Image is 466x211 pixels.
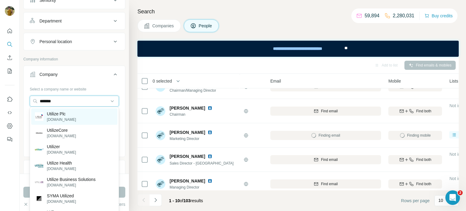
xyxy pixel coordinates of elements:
span: results [169,198,203,203]
button: Use Surfe API [5,107,15,118]
button: Clear [23,201,41,207]
button: Use Surfe on LinkedIn [5,94,15,105]
p: 10 [438,197,443,203]
p: 59,894 [365,12,380,19]
p: [DOMAIN_NAME] [47,199,76,204]
p: SYMA Utilized [47,193,76,199]
span: Rows per page [401,198,430,204]
span: People [199,23,213,29]
button: Dashboard [5,121,15,131]
button: Find both [388,107,442,116]
p: 2,280,031 [393,12,414,19]
span: Email [270,78,281,84]
span: [PERSON_NAME] [170,129,205,135]
span: of [180,198,184,203]
span: 1 list [458,132,466,138]
span: Sales Director - [GEOGRAPHIC_DATA] [170,161,234,165]
div: Select a company name or website [30,84,119,92]
button: Find both [388,179,442,189]
img: LinkedIn logo [208,106,212,111]
button: Company [24,67,125,84]
p: Utilize Plc [47,111,76,117]
span: Find email [321,157,338,162]
button: Buy credits [424,12,453,20]
iframe: Banner [137,41,459,57]
span: [PERSON_NAME] [170,153,205,159]
span: Find both [416,181,431,187]
button: Personal location [24,34,125,49]
button: Search [5,39,15,50]
img: Utilizer [35,145,43,154]
div: Company [39,71,58,77]
span: Find email [321,108,338,114]
span: [PERSON_NAME] [170,178,205,184]
img: LinkedIn logo [208,130,212,135]
img: Utilize Business Solutions [35,178,43,186]
p: [DOMAIN_NAME] [47,150,76,155]
p: [DOMAIN_NAME] [47,117,76,122]
button: Find email [270,155,381,164]
img: Avatar [156,106,165,116]
button: Feedback [5,134,15,145]
span: 103 [184,198,191,203]
div: Department [39,18,62,24]
img: SYMA Utilized [35,194,43,203]
p: Utilize Business Solutions [47,176,96,182]
button: Department [24,14,125,28]
img: LinkedIn logo [208,154,212,159]
img: Avatar [156,179,165,189]
span: Mobile [388,78,401,84]
span: Lists [449,78,458,84]
span: Marketing Director [170,136,215,141]
p: UtilizeCore [47,127,76,133]
span: Find both [416,108,431,114]
button: Find email [270,179,381,189]
img: LinkedIn logo [208,179,212,183]
span: Chairman [170,112,215,117]
h4: Search [137,7,459,16]
span: Find both [416,157,431,162]
button: Navigate to next page [150,194,162,206]
span: 0 selected [153,78,172,84]
button: Find email [270,107,381,116]
img: Avatar [156,131,165,140]
img: Avatar [156,155,165,165]
span: 1 - 10 [169,198,180,203]
button: Enrich CSV [5,52,15,63]
span: 2 [458,190,463,195]
img: Utilize Health [35,162,43,170]
p: [DOMAIN_NAME] [47,166,76,172]
p: Utilizer [47,144,76,150]
p: Utilize Health [47,160,76,166]
iframe: Intercom live chat [445,190,460,205]
button: My lists [5,66,15,77]
span: Managing Director [170,185,215,190]
span: Chairman/Managing Director [170,88,216,93]
button: Quick start [5,26,15,36]
p: [DOMAIN_NAME] [47,182,96,188]
button: Industry [24,162,125,176]
div: Personal location [39,39,72,45]
span: [PERSON_NAME] [170,105,205,111]
button: Find both [388,155,442,164]
img: Utilize Plc [35,112,43,121]
img: Avatar [5,6,15,16]
span: Companies [152,23,174,29]
p: Company information [23,56,125,62]
img: UtilizeCore [35,129,43,137]
p: [DOMAIN_NAME] [47,133,76,139]
span: Find email [321,181,338,187]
